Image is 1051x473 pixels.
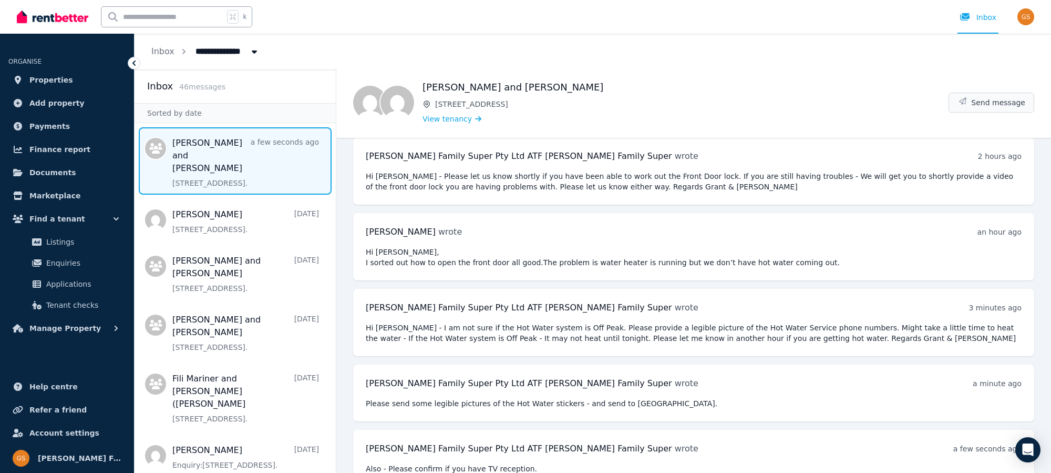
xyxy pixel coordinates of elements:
span: [PERSON_NAME] Family Super Pty Ltd ATF [PERSON_NAME] Family Super [38,452,121,465]
span: Tenant checks [46,299,117,311]
pre: Hi [PERSON_NAME] - Please let us know shortly if you have been able to work out the Front Door lo... [366,171,1022,192]
a: Payments [8,116,126,137]
time: 3 minutes ago [968,304,1022,312]
span: wrote [675,378,698,388]
a: [PERSON_NAME] and [PERSON_NAME][DATE][STREET_ADDRESS]. [172,314,319,353]
div: Sorted by date [135,103,336,123]
a: Help centre [8,376,126,397]
a: Listings [13,232,121,253]
a: Finance report [8,139,126,160]
span: Find a tenant [29,213,85,225]
span: Properties [29,74,73,86]
a: [PERSON_NAME] and [PERSON_NAME]a few seconds ago[STREET_ADDRESS]. [172,137,319,188]
a: Applications [13,274,121,295]
a: [PERSON_NAME][DATE][STREET_ADDRESS]. [172,208,319,235]
a: Inbox [151,46,174,56]
span: Send message [971,97,1025,108]
a: Add property [8,93,126,114]
time: a few seconds ago [953,445,1022,453]
time: an hour ago [977,228,1022,236]
time: 2 hours ago [978,152,1022,160]
a: Documents [8,162,126,183]
h1: [PERSON_NAME] and [PERSON_NAME] [423,80,949,95]
img: Alvin Banaag [353,86,387,119]
span: [PERSON_NAME] Family Super Pty Ltd ATF [PERSON_NAME] Family Super [366,378,672,388]
img: RentBetter [17,9,88,25]
div: Inbox [960,12,996,23]
img: Stanyer Family Super Pty Ltd ATF Stanyer Family Super [13,450,29,467]
nav: Breadcrumb [135,34,276,69]
span: Payments [29,120,70,133]
a: Account settings [8,422,126,444]
span: Documents [29,166,76,179]
img: Edwin Bico [380,86,414,119]
a: Fili Mariner and [PERSON_NAME] ([PERSON_NAME][DATE][STREET_ADDRESS]. [172,373,319,424]
span: Marketplace [29,189,80,202]
a: Refer a friend [8,399,126,420]
span: [PERSON_NAME] [366,227,436,237]
pre: Please send some legible pictures of the Hot Water stickers - and send to [GEOGRAPHIC_DATA]. [366,398,1022,409]
button: Manage Property [8,318,126,339]
a: [PERSON_NAME] and [PERSON_NAME][DATE][STREET_ADDRESS]. [172,255,319,294]
time: a minute ago [973,379,1022,388]
button: Send message [949,93,1034,112]
pre: Hi [PERSON_NAME], I sorted out how to open the front door all good.The problem is water heater is... [366,247,1022,268]
span: Refer a friend [29,404,87,416]
pre: Hi [PERSON_NAME] - I am not sure if the Hot Water system is Off Peak. Please provide a legible pi... [366,323,1022,344]
span: Add property [29,97,85,109]
span: Enquiries [46,257,117,269]
span: ORGANISE [8,58,42,65]
span: Help centre [29,380,78,393]
span: Account settings [29,427,99,439]
span: k [243,13,246,21]
span: wrote [675,151,698,161]
a: [PERSON_NAME][DATE]Enquiry:[STREET_ADDRESS]. [172,444,319,470]
span: View tenancy [423,114,472,124]
span: 46 message s [179,83,225,91]
a: Enquiries [13,253,121,274]
a: Marketplace [8,185,126,206]
a: View tenancy [423,114,481,124]
span: [PERSON_NAME] Family Super Pty Ltd ATF [PERSON_NAME] Family Super [366,303,672,313]
span: [PERSON_NAME] Family Super Pty Ltd ATF [PERSON_NAME] Family Super [366,151,672,161]
img: Stanyer Family Super Pty Ltd ATF Stanyer Family Super [1017,8,1034,25]
div: Open Intercom Messenger [1015,437,1040,462]
span: [STREET_ADDRESS] [435,99,949,109]
a: Properties [8,69,126,90]
span: Listings [46,236,117,248]
span: Manage Property [29,322,101,335]
h2: Inbox [147,79,173,94]
span: Applications [46,278,117,290]
button: Find a tenant [8,208,126,229]
span: wrote [675,303,698,313]
a: Tenant checks [13,295,121,316]
span: wrote [438,227,462,237]
span: [PERSON_NAME] Family Super Pty Ltd ATF [PERSON_NAME] Family Super [366,444,672,454]
span: wrote [675,444,698,454]
span: Finance report [29,143,90,156]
